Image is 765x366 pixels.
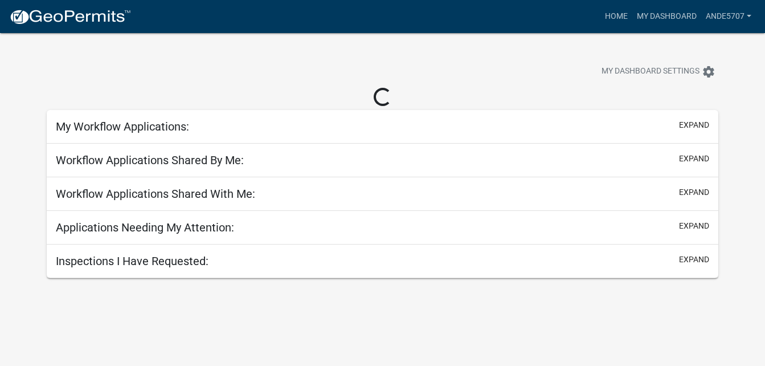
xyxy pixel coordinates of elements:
[679,119,709,131] button: expand
[56,187,255,201] h5: Workflow Applications Shared With Me:
[602,65,699,79] span: My Dashboard Settings
[56,254,208,268] h5: Inspections I Have Requested:
[56,153,244,167] h5: Workflow Applications Shared By Me:
[679,254,709,266] button: expand
[702,65,715,79] i: settings
[679,220,709,232] button: expand
[679,186,709,198] button: expand
[701,6,756,27] a: ande5707
[56,221,234,234] h5: Applications Needing My Attention:
[56,120,189,133] h5: My Workflow Applications:
[679,153,709,165] button: expand
[592,60,725,83] button: My Dashboard Settingssettings
[600,6,632,27] a: Home
[632,6,701,27] a: My Dashboard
